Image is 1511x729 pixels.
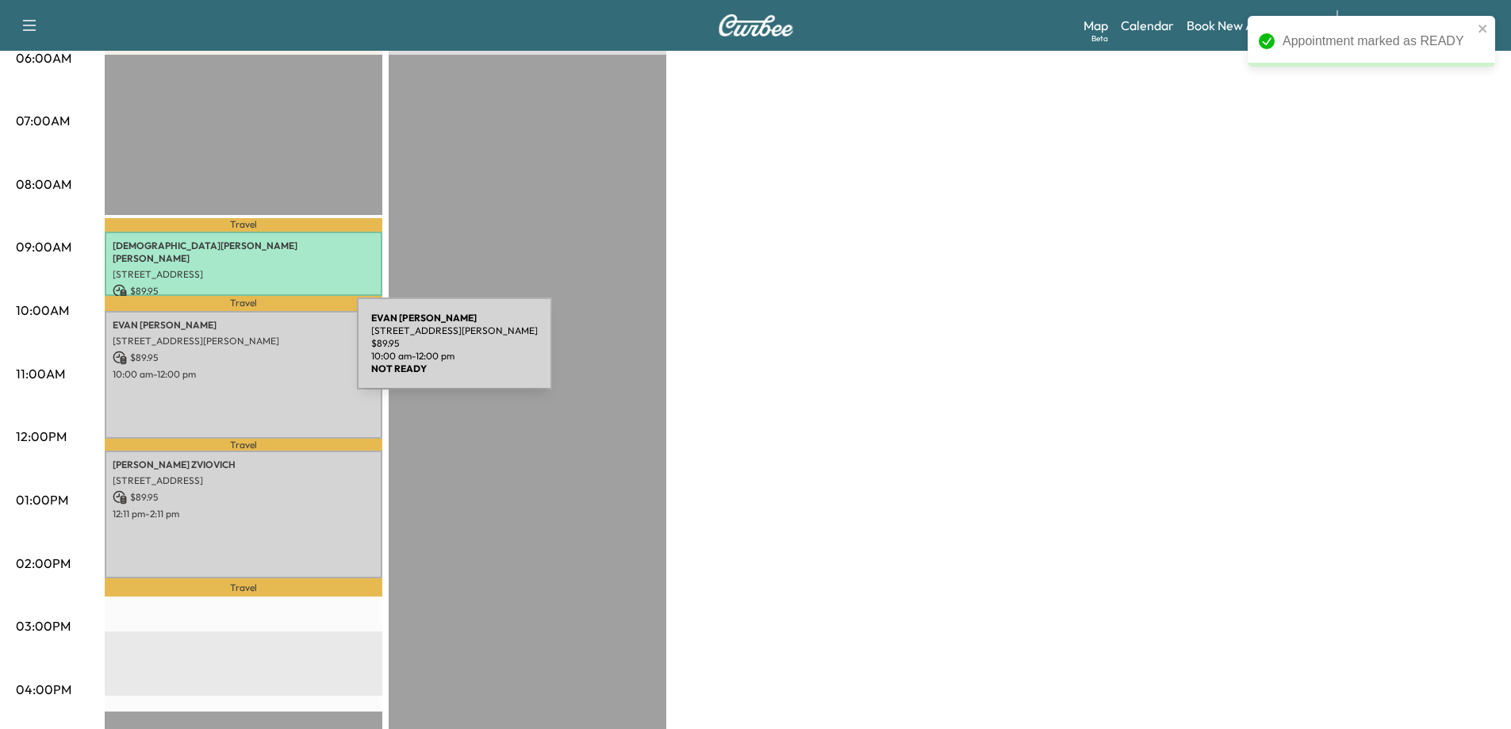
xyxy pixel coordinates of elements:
div: Beta [1091,33,1108,44]
p: 12:11 pm - 2:11 pm [113,508,374,520]
p: [DEMOGRAPHIC_DATA][PERSON_NAME] [PERSON_NAME] [113,240,374,265]
p: 01:00PM [16,490,68,509]
p: 10:00 am - 12:00 pm [113,368,374,381]
img: Curbee Logo [718,14,794,36]
p: EVAN [PERSON_NAME] [113,319,374,332]
div: Appointment marked as READY [1283,32,1473,51]
p: $ 89.95 [113,284,374,298]
p: Travel [105,296,382,311]
p: 08:00AM [16,175,71,194]
p: $ 89.95 [113,351,374,365]
p: $ 89.95 [371,337,538,350]
p: Travel [105,439,382,451]
p: 09:00AM [16,237,71,256]
p: Travel [105,578,382,597]
p: [STREET_ADDRESS][PERSON_NAME] [371,324,538,337]
p: 11:00AM [16,364,65,383]
p: 04:00PM [16,680,71,699]
p: [STREET_ADDRESS][PERSON_NAME] [113,335,374,347]
p: [STREET_ADDRESS] [113,474,374,487]
b: NOT READY [371,363,427,374]
a: Calendar [1121,16,1174,35]
b: EVAN [PERSON_NAME] [371,312,477,324]
p: 06:00AM [16,48,71,67]
p: [STREET_ADDRESS] [113,268,374,281]
p: $ 89.95 [113,490,374,505]
p: [PERSON_NAME] ZVIOVICH [113,459,374,471]
a: MapBeta [1083,16,1108,35]
p: 03:00PM [16,616,71,635]
p: 02:00PM [16,554,71,573]
p: 10:00AM [16,301,69,320]
p: 10:00 am - 12:00 pm [371,350,538,363]
p: Travel [105,218,382,232]
p: 12:00PM [16,427,67,446]
p: 07:00AM [16,111,70,130]
a: Book New Appointment [1187,16,1321,35]
button: close [1478,22,1489,35]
